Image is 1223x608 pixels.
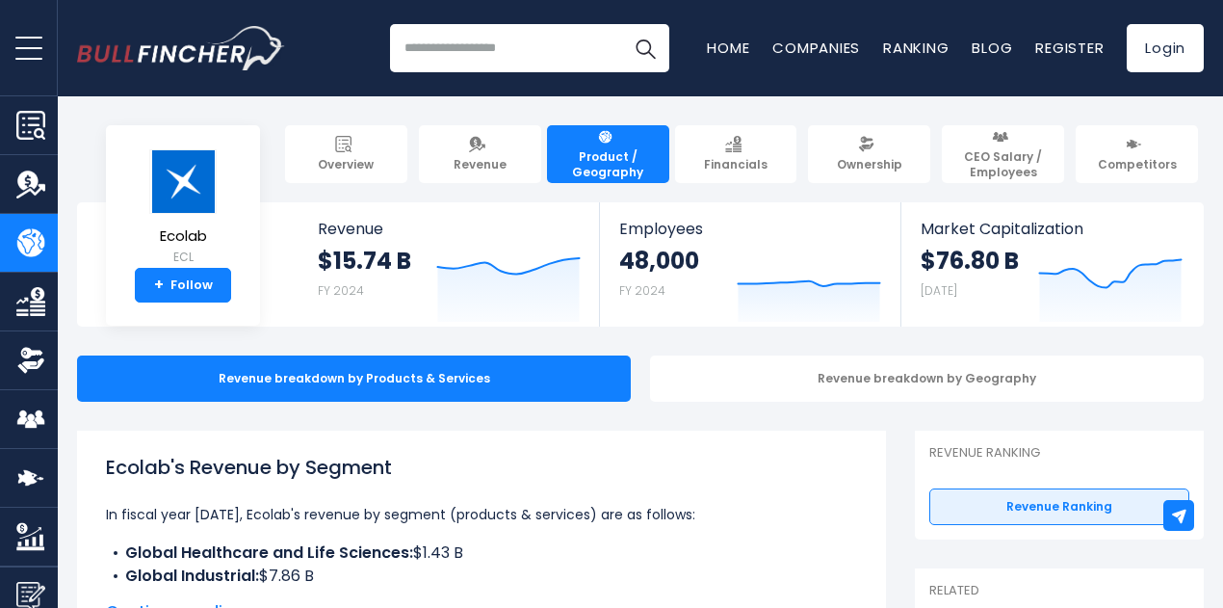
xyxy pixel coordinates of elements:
[318,282,364,299] small: FY 2024
[125,565,259,587] b: Global Industrial:
[921,282,957,299] small: [DATE]
[808,125,930,183] a: Ownership
[106,503,857,526] p: In fiscal year [DATE], Ecolab's revenue by segment (products & services) are as follows:
[772,38,860,58] a: Companies
[154,277,164,294] strong: +
[106,542,857,565] li: $1.43 B
[929,445,1189,462] p: Revenue Ranking
[135,268,231,303] a: +Follow
[883,38,949,58] a: Ranking
[149,249,217,266] small: ECL
[901,202,1202,327] a: Market Capitalization $76.80 B [DATE]
[318,246,411,276] strong: $15.74 B
[950,149,1055,179] span: CEO Salary / Employees
[921,220,1183,238] span: Market Capitalization
[1035,38,1104,58] a: Register
[837,157,902,172] span: Ownership
[675,125,797,183] a: Financials
[419,125,541,183] a: Revenue
[77,26,284,70] a: Go to homepage
[318,157,374,172] span: Overview
[454,157,507,172] span: Revenue
[1076,125,1198,183] a: Competitors
[929,583,1189,599] p: Related
[77,26,285,70] img: Bullfincher logo
[125,542,413,564] b: Global Healthcare and Life Sciences:
[106,453,857,482] h1: Ecolab's Revenue by Segment
[704,157,768,172] span: Financials
[318,220,581,238] span: Revenue
[972,38,1012,58] a: Blog
[650,356,1204,402] div: Revenue breakdown by Geography
[707,38,749,58] a: Home
[619,220,880,238] span: Employees
[942,125,1064,183] a: CEO Salary / Employees
[1127,24,1204,72] a: Login
[929,489,1189,525] a: Revenue Ranking
[285,125,407,183] a: Overview
[921,246,1019,276] strong: $76.80 B
[106,565,857,588] li: $7.86 B
[621,24,669,72] button: Search
[77,356,631,402] div: Revenue breakdown by Products & Services
[149,228,217,245] span: Ecolab
[600,202,899,327] a: Employees 48,000 FY 2024
[1098,157,1177,172] span: Competitors
[556,149,661,179] span: Product / Geography
[299,202,600,327] a: Revenue $15.74 B FY 2024
[16,346,45,375] img: Ownership
[547,125,669,183] a: Product / Geography
[148,148,218,269] a: Ecolab ECL
[619,246,699,276] strong: 48,000
[619,282,665,299] small: FY 2024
